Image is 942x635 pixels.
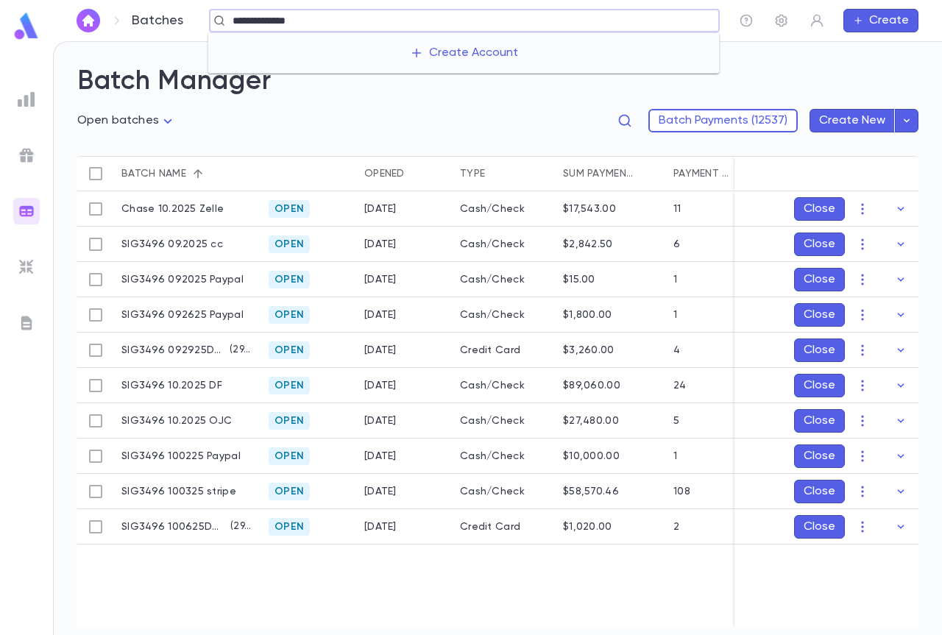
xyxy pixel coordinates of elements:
button: Create [843,9,918,32]
div: 4 [673,344,680,356]
button: Close [794,480,845,503]
div: $17,543.00 [563,203,616,215]
div: Cash/Check [453,474,556,509]
button: Close [794,268,845,291]
div: 9/29/2025 [364,344,397,356]
span: Open [269,380,310,391]
div: 10/6/2025 [364,521,397,533]
p: SIG3496 092625 Paypal [121,309,244,321]
button: Sort [186,162,210,185]
div: Type [460,156,485,191]
div: Cash/Check [453,262,556,297]
p: SIG3496 100225 Paypal [121,450,241,462]
div: 1 [673,450,677,462]
div: Opened [364,156,405,191]
div: 1 [673,309,677,321]
span: Open [269,344,310,356]
img: imports_grey.530a8a0e642e233f2baf0ef88e8c9fcb.svg [18,258,35,276]
div: Open batches [77,110,177,132]
div: $89,060.00 [563,380,620,391]
button: Batch Payments (12537) [648,109,798,132]
div: $2,842.50 [563,238,613,250]
div: 11 [673,203,681,215]
span: Open [269,309,310,321]
button: Create Account [398,39,530,67]
p: Chase 10.2025 Zelle [121,203,224,215]
div: Cash/Check [453,439,556,474]
img: batches_gradient.0a22e14384a92aa4cd678275c0c39cc4.svg [18,202,35,220]
div: Credit Card [453,509,556,544]
span: Open [269,274,310,285]
h2: Batch Manager [77,65,918,98]
div: Payment qty [673,156,731,191]
div: Cash/Check [453,191,556,227]
p: SIG3496 092925DMFcc [121,344,224,356]
div: Cash/Check [453,403,556,439]
div: $10,000.00 [563,450,620,462]
div: Cash/Check [453,297,556,333]
div: 9/30/2025 [364,415,397,427]
div: 9/30/2025 [364,380,397,391]
div: Credit Card [453,333,556,368]
p: SIG3496 09.2025 cc [121,238,223,250]
div: 5 [673,415,679,427]
button: Create New [810,109,895,132]
div: 9/4/2025 [364,238,397,250]
button: Sort [635,162,659,185]
div: Batch name [121,156,186,191]
span: Open batches [77,115,159,127]
img: reports_grey.c525e4749d1bce6a11f5fe2a8de1b229.svg [18,91,35,108]
button: Close [794,338,845,362]
div: 1 [673,274,677,285]
div: $15.00 [563,274,595,285]
p: SIG3496 092025 Paypal [121,274,244,285]
span: Open [269,521,310,533]
div: 10/5/2025 [364,486,397,497]
p: ( 2962 ) [224,343,254,358]
button: Close [794,515,845,539]
div: $1,020.00 [563,521,612,533]
img: campaigns_grey.99e729a5f7ee94e3726e6486bddda8f1.svg [18,146,35,164]
button: Close [794,303,845,327]
span: Open [269,415,310,427]
button: Close [794,444,845,468]
button: Sort [731,162,754,185]
div: Cash/Check [453,368,556,403]
div: Payment qty [666,156,762,191]
div: 6 [673,238,680,250]
button: Sort [405,162,428,185]
img: home_white.a664292cf8c1dea59945f0da9f25487c.svg [79,15,97,26]
button: Close [794,374,845,397]
button: Close [794,233,845,256]
div: 10/1/2025 [364,203,397,215]
button: Sort [485,162,509,185]
div: Type [453,156,556,191]
div: 2 [673,521,679,533]
p: ( 2969 ) [224,519,254,534]
p: SIG3496 10.2025 OJC [121,415,232,427]
span: Open [269,238,310,250]
p: Batches [132,13,183,29]
span: Open [269,203,310,215]
div: 9/26/2025 [364,309,397,321]
div: 9/21/2025 [364,274,397,285]
button: Close [794,409,845,433]
p: SIG3496 100325 stripe [121,486,236,497]
div: 24 [673,380,687,391]
img: logo [12,12,41,40]
div: $27,480.00 [563,415,619,427]
div: $1,800.00 [563,309,612,321]
div: $58,570.46 [563,486,619,497]
img: letters_grey.7941b92b52307dd3b8a917253454ce1c.svg [18,314,35,332]
div: Batch name [114,156,261,191]
span: Open [269,486,310,497]
div: Opened [357,156,453,191]
button: Close [794,197,845,221]
p: SIG3496 100625DMFcc [121,521,224,533]
div: Sum payments [556,156,666,191]
div: 108 [673,486,690,497]
span: Open [269,450,310,462]
p: SIG3496 10.2025 DF [121,380,222,391]
div: 9/30/2025 [364,450,397,462]
div: Cash/Check [453,227,556,262]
